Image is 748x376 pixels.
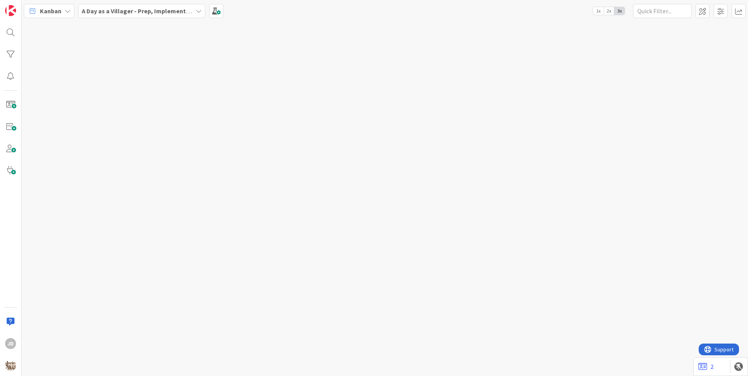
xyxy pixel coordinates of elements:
span: Support [16,1,35,11]
div: JD [5,338,16,349]
span: 2x [604,7,614,15]
b: A Day as a Villager - Prep, Implement and Execute [82,7,221,15]
span: 1x [593,7,604,15]
img: avatar [5,360,16,371]
img: Visit kanbanzone.com [5,5,16,16]
a: 2 [698,362,714,371]
span: Kanban [40,6,61,16]
input: Quick Filter... [633,4,692,18]
span: 3x [614,7,625,15]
